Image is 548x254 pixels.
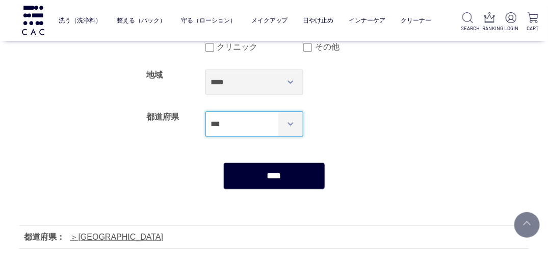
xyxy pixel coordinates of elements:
a: CART [526,12,540,32]
label: 地域 [147,71,163,79]
p: SEARCH [461,25,475,32]
a: メイクアップ [251,10,288,31]
a: [GEOGRAPHIC_DATA] [70,233,164,241]
a: SEARCH [461,12,475,32]
p: CART [526,25,540,32]
a: 洗う（洗浄料） [59,10,101,31]
img: logo [20,6,46,35]
p: RANKING [483,25,497,32]
a: クリーナー [401,10,431,31]
a: インナーケア [349,10,385,31]
a: 日やけ止め [303,10,334,31]
a: LOGIN [504,12,518,32]
p: LOGIN [504,25,518,32]
a: 守る（ローション） [181,10,236,31]
a: 整える（パック） [117,10,166,31]
a: RANKING [483,12,497,32]
div: 都道府県： [24,231,65,243]
label: 都道府県 [147,112,179,121]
